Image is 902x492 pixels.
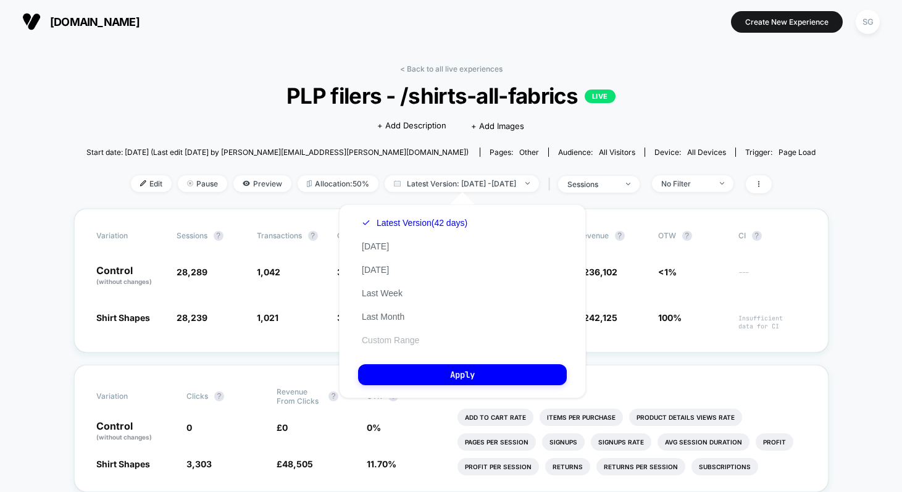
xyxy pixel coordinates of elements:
img: calendar [394,180,401,186]
span: 0 % [367,422,381,433]
button: [DATE] [358,264,393,275]
button: Latest Version(42 days) [358,217,471,228]
li: Signups [542,433,585,451]
span: + Add Images [471,121,524,131]
span: Sessions [177,231,207,240]
img: end [626,183,630,185]
span: Transactions [257,231,302,240]
span: Device: [645,148,735,157]
span: Allocation: 50% [298,175,378,192]
span: Pause [178,175,227,192]
span: 28,289 [177,267,207,277]
li: Signups Rate [591,433,651,451]
li: Profit Per Session [457,458,539,475]
button: Apply [358,364,567,385]
button: ? [615,231,625,241]
span: <1% [658,267,677,277]
span: 11.70 % [367,459,396,469]
li: Items Per Purchase [540,409,623,426]
li: Avg Session Duration [658,433,750,451]
p: Control [96,421,174,442]
span: Insufficient data for CI [738,314,806,330]
span: Shirt Shapes [96,459,150,469]
button: SG [852,9,883,35]
span: Preview [233,175,291,192]
div: Pages: [490,148,539,157]
button: Create New Experience [731,11,843,33]
div: Trigger: [745,148,816,157]
button: Last Month [358,311,408,322]
li: Pages Per Session [457,433,536,451]
button: ? [308,231,318,241]
span: Variation [96,387,164,406]
li: Returns Per Session [596,458,685,475]
span: 242,125 [583,312,617,323]
p: Would like to see more reports? [457,387,806,396]
div: SG [856,10,880,34]
span: | [545,175,558,193]
button: ? [214,231,223,241]
span: £ [578,312,617,323]
button: [DATE] [358,241,393,252]
span: All Visitors [599,148,635,157]
span: CI [738,231,806,241]
span: 0 [186,422,192,433]
span: Shirt Shapes [96,312,150,323]
span: + Add Description [377,120,446,132]
span: 100% [658,312,682,323]
span: [DOMAIN_NAME] [50,15,140,28]
span: 0 [282,422,288,433]
li: Returns [545,458,590,475]
a: < Back to all live experiences [400,64,503,73]
span: Page Load [779,148,816,157]
button: ? [682,231,692,241]
span: 236,102 [583,267,617,277]
img: edit [140,180,146,186]
div: sessions [567,180,617,189]
span: 28,239 [177,312,207,323]
button: Custom Range [358,335,423,346]
span: OTW [658,231,726,241]
img: end [720,182,724,185]
li: Add To Cart Rate [457,409,533,426]
span: £ [277,422,288,433]
span: (without changes) [96,278,152,285]
li: Subscriptions [691,458,758,475]
span: PLP filers - /shirts-all-fabrics [123,83,779,109]
span: Clicks [186,391,208,401]
img: Visually logo [22,12,41,31]
span: all devices [687,148,726,157]
div: Audience: [558,148,635,157]
p: LIVE [585,90,616,103]
span: 3,303 [186,459,212,469]
p: Control [96,265,164,286]
button: Last Week [358,288,406,299]
button: ? [752,231,762,241]
button: [DOMAIN_NAME] [19,12,143,31]
span: Variation [96,231,164,241]
span: Revenue From Clicks [277,387,322,406]
img: end [525,182,530,185]
button: ? [214,391,224,401]
span: Start date: [DATE] (Last edit [DATE] by [PERSON_NAME][EMAIL_ADDRESS][PERSON_NAME][DOMAIN_NAME]) [86,148,469,157]
span: other [519,148,539,157]
li: Product Details Views Rate [629,409,742,426]
span: --- [738,269,806,286]
img: end [187,180,193,186]
img: rebalance [307,180,312,187]
div: No Filter [661,179,711,188]
span: 48,505 [282,459,313,469]
span: Edit [131,175,172,192]
span: 1,042 [257,267,280,277]
span: £ [277,459,313,469]
span: 1,021 [257,312,278,323]
span: Latest Version: [DATE] - [DATE] [385,175,539,192]
span: (without changes) [96,433,152,441]
li: Profit [756,433,793,451]
span: £ [578,267,617,277]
